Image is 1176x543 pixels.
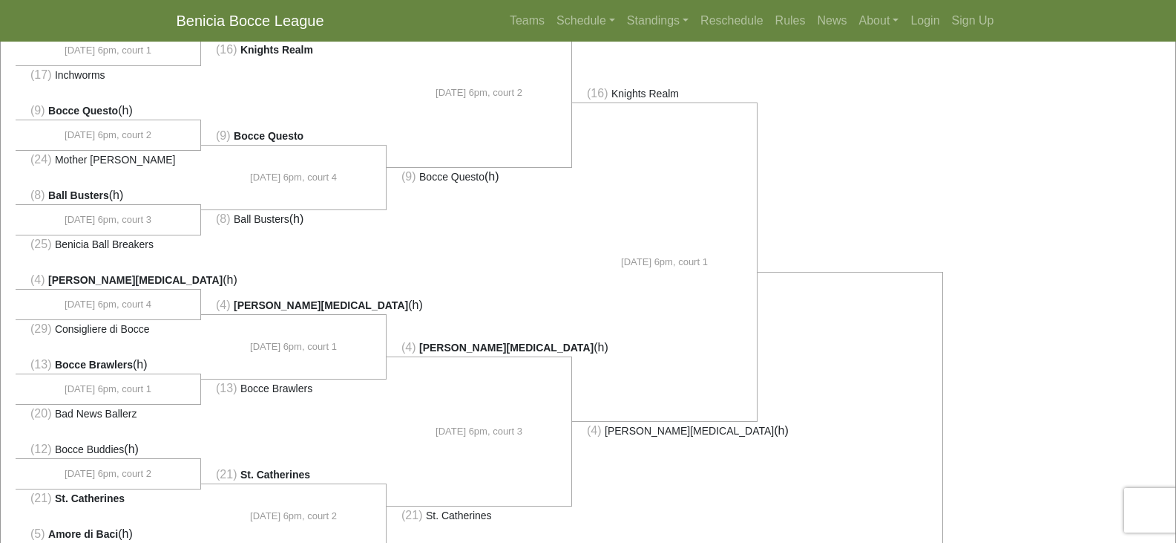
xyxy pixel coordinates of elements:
span: (16) [587,87,608,100]
span: Bocce Questo [234,130,303,142]
a: Reschedule [694,6,769,36]
span: (8) [216,212,231,225]
a: Rules [769,6,812,36]
span: [DATE] 6pm, court 4 [65,297,151,312]
span: [PERSON_NAME][MEDICAL_DATA] [234,299,408,311]
span: (20) [30,407,51,420]
li: (h) [16,102,201,120]
span: (9) [216,129,231,142]
span: [DATE] 6pm, court 1 [65,382,151,397]
span: Inchworms [55,69,105,81]
span: [DATE] 6pm, court 3 [436,424,522,439]
span: Ball Busters [234,213,289,225]
span: Knights Realm [611,88,679,100]
span: [DATE] 6pm, court 2 [250,509,337,524]
span: [DATE] 6pm, court 1 [621,255,708,270]
span: (4) [30,273,45,286]
span: Bocce Buddies [55,443,124,455]
span: [DATE] 6pm, court 1 [65,43,151,58]
span: [PERSON_NAME][MEDICAL_DATA] [605,425,774,437]
span: Amore di Baci [48,528,118,540]
li: (h) [16,186,201,205]
a: Sign Up [946,6,1000,36]
li: (h) [16,356,201,374]
span: (5) [30,527,45,540]
li: (h) [16,440,201,459]
li: (h) [201,209,387,228]
span: (21) [216,468,237,481]
span: (9) [30,104,45,117]
li: (h) [387,167,572,186]
span: [DATE] 6pm, court 3 [65,212,151,227]
a: About [853,6,905,36]
span: Knights Realm [240,44,313,56]
span: (13) [30,358,51,371]
li: (h) [16,271,201,290]
span: (8) [30,189,45,201]
a: News [812,6,853,36]
span: (21) [401,509,422,521]
span: [PERSON_NAME][MEDICAL_DATA] [419,342,594,354]
span: St. Catherines [240,469,310,481]
span: St. Catherines [426,510,492,521]
span: [DATE] 6pm, court 2 [65,128,151,143]
span: (4) [401,341,416,354]
span: (16) [216,43,237,56]
span: (17) [30,68,51,81]
span: (4) [587,424,602,437]
span: (13) [216,382,237,394]
span: Bocce Brawlers [240,383,312,394]
span: [DATE] 6pm, court 1 [250,339,337,354]
li: (h) [387,339,572,357]
span: [DATE] 6pm, court 2 [436,85,522,100]
span: [PERSON_NAME][MEDICAL_DATA] [48,274,223,286]
span: (21) [30,492,51,504]
span: (4) [216,299,231,311]
span: (9) [401,170,416,183]
span: [DATE] 6pm, court 4 [250,170,337,185]
span: Bad News Ballerz [55,408,137,420]
a: Teams [504,6,551,36]
span: Bocce Questo [48,105,118,117]
span: Mother [PERSON_NAME] [55,154,176,166]
a: Benicia Bocce League [177,6,324,36]
li: (h) [201,296,387,315]
span: [DATE] 6pm, court 2 [65,466,151,481]
span: (24) [30,153,51,166]
span: Bocce Questo [419,171,484,183]
span: Bocce Brawlers [55,359,133,371]
span: Consigliere di Bocce [55,323,150,335]
a: Login [904,6,945,36]
a: Standings [621,6,694,36]
span: (29) [30,322,51,335]
span: Benicia Ball Breakers [55,238,154,250]
span: Ball Busters [48,189,109,201]
span: St. Catherines [55,492,125,504]
li: (h) [572,421,758,440]
span: (12) [30,443,51,455]
span: (25) [30,238,51,250]
a: Schedule [551,6,621,36]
